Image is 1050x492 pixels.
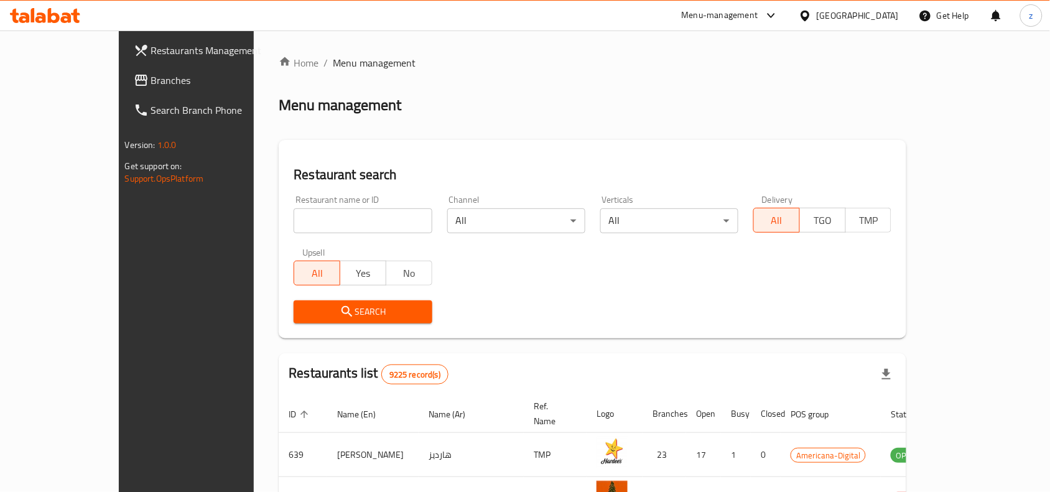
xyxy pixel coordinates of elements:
span: All [759,211,795,230]
td: 17 [686,433,721,477]
span: Yes [345,264,381,282]
span: Version: [125,137,156,153]
span: TMP [851,211,887,230]
button: No [386,261,432,285]
th: Busy [721,395,751,433]
td: 0 [751,433,781,477]
button: All [753,208,800,233]
span: 1.0.0 [157,137,177,153]
span: Get support on: [125,158,182,174]
a: Home [279,55,318,70]
h2: Restaurant search [294,165,891,184]
h2: Restaurants list [289,364,448,384]
a: Support.OpsPlatform [125,170,204,187]
button: All [294,261,340,285]
button: Yes [340,261,386,285]
button: TMP [845,208,892,233]
span: OPEN [891,448,921,463]
div: Total records count [381,364,448,384]
td: 639 [279,433,327,477]
span: Menu management [333,55,416,70]
th: Logo [587,395,643,433]
th: Closed [751,395,781,433]
td: [PERSON_NAME] [327,433,419,477]
span: All [299,264,335,282]
span: TGO [805,211,841,230]
a: Search Branch Phone [124,95,294,125]
div: All [447,208,585,233]
span: z [1029,9,1033,22]
button: TGO [799,208,846,233]
td: هارديز [419,433,524,477]
th: Branches [643,395,686,433]
span: Name (Ar) [429,407,481,422]
span: Name (En) [337,407,392,422]
td: TMP [524,433,587,477]
img: Hardee's [597,437,628,468]
li: / [323,55,328,70]
div: Menu-management [682,8,758,23]
span: Restaurants Management [151,43,284,58]
label: Upsell [302,248,325,257]
div: [GEOGRAPHIC_DATA] [817,9,899,22]
span: Ref. Name [534,399,572,429]
nav: breadcrumb [279,55,906,70]
span: Search [304,304,422,320]
td: 1 [721,433,751,477]
span: Search Branch Phone [151,103,284,118]
span: Branches [151,73,284,88]
div: OPEN [891,448,921,463]
span: POS group [791,407,845,422]
td: 23 [643,433,686,477]
th: Open [686,395,721,433]
span: Americana-Digital [791,448,865,463]
span: No [391,264,427,282]
span: 9225 record(s) [382,369,448,381]
input: Search for restaurant name or ID.. [294,208,432,233]
div: Export file [871,360,901,389]
a: Branches [124,65,294,95]
button: Search [294,300,432,323]
span: Status [891,407,931,422]
span: ID [289,407,312,422]
h2: Menu management [279,95,401,115]
label: Delivery [762,195,793,204]
a: Restaurants Management [124,35,294,65]
div: All [600,208,738,233]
